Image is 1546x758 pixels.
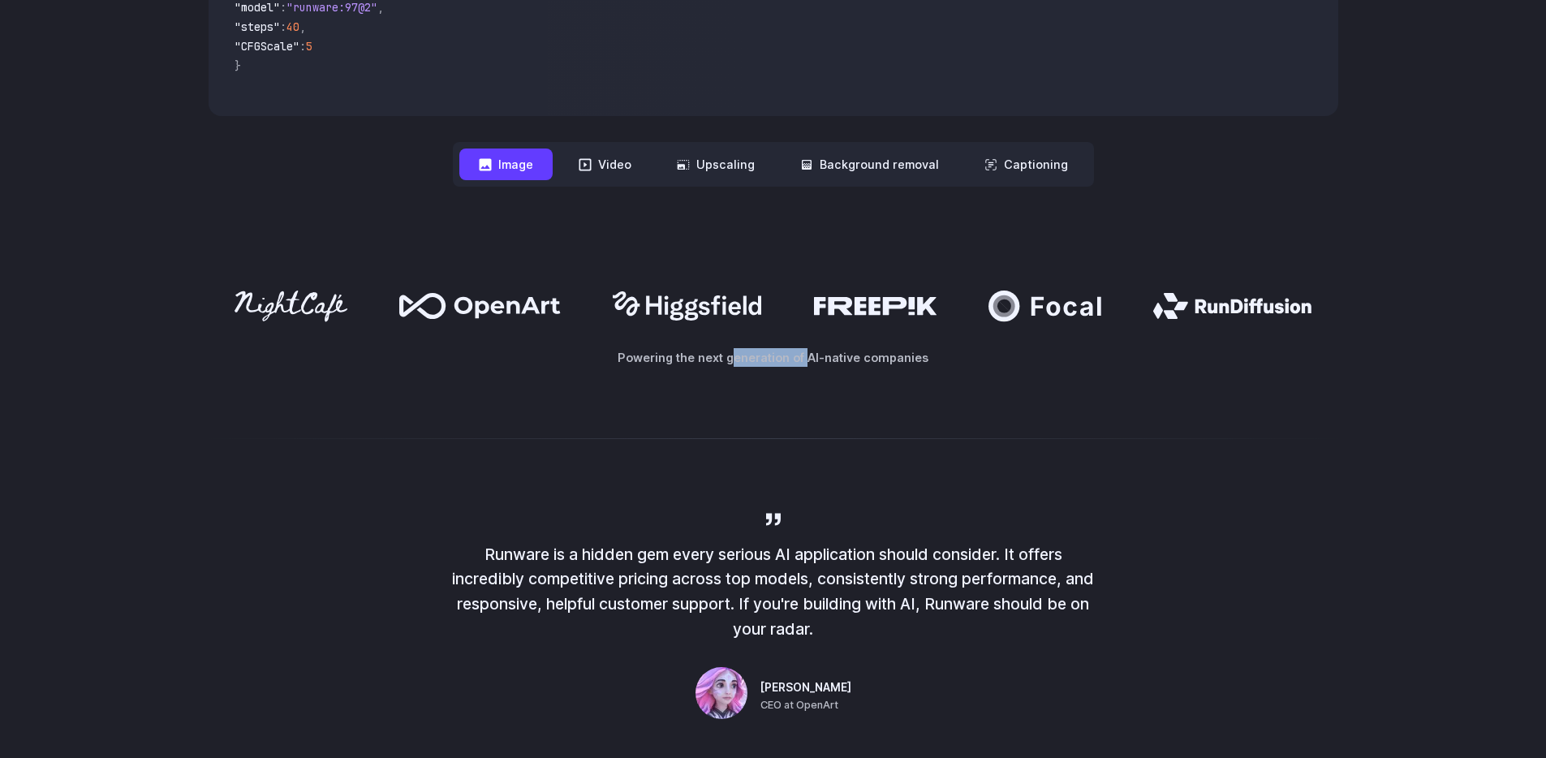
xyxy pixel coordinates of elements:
span: [PERSON_NAME] [760,679,851,697]
button: Video [559,149,651,180]
span: } [235,58,241,73]
span: : [280,19,286,34]
span: "steps" [235,19,280,34]
p: Powering the next generation of AI-native companies [209,348,1338,367]
span: : [299,39,306,54]
span: "CFGScale" [235,39,299,54]
button: Background removal [781,149,958,180]
span: 5 [306,39,312,54]
span: , [299,19,306,34]
span: CEO at OpenArt [760,697,838,713]
button: Image [459,149,553,180]
p: Runware is a hidden gem every serious AI application should consider. It offers incredibly compet... [449,542,1098,642]
button: Upscaling [657,149,774,180]
button: Captioning [965,149,1087,180]
img: Person [695,667,747,719]
span: 40 [286,19,299,34]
